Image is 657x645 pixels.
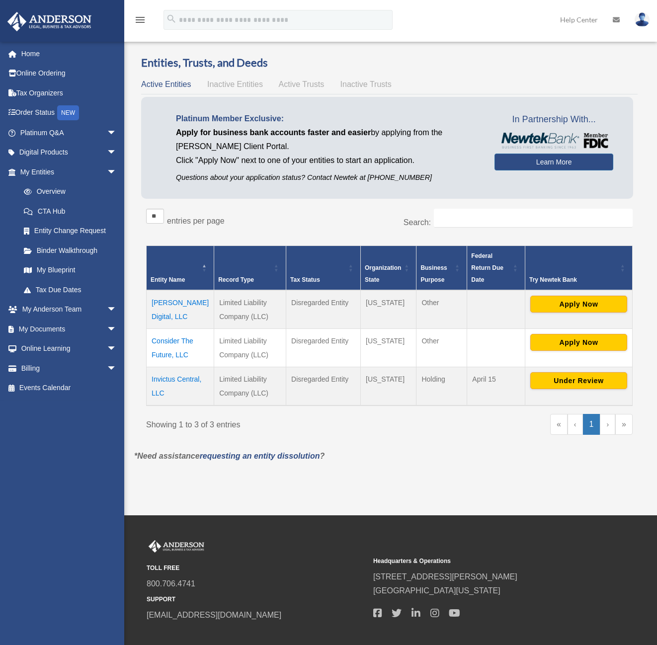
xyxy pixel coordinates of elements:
[14,201,127,221] a: CTA Hub
[57,105,79,120] div: NEW
[7,319,132,339] a: My Documentsarrow_drop_down
[134,17,146,26] a: menu
[361,290,416,329] td: [US_STATE]
[494,154,613,170] a: Learn More
[200,452,320,460] a: requesting an entity dissolution
[416,290,467,329] td: Other
[147,290,214,329] td: [PERSON_NAME] Digital, LLC
[7,123,132,143] a: Platinum Q&Aarrow_drop_down
[214,328,286,367] td: Limited Liability Company (LLC)
[530,296,627,313] button: Apply Now
[286,367,361,405] td: Disregarded Entity
[373,556,593,566] small: Headquarters & Operations
[600,414,615,435] a: Next
[147,579,195,588] a: 800.706.4741
[290,276,320,283] span: Tax Status
[416,367,467,405] td: Holding
[416,245,467,290] th: Business Purpose: Activate to sort
[146,414,382,432] div: Showing 1 to 3 of 3 entries
[147,328,214,367] td: Consider The Future, LLC
[107,300,127,320] span: arrow_drop_down
[7,162,127,182] a: My Entitiesarrow_drop_down
[635,12,650,27] img: User Pic
[373,586,500,595] a: [GEOGRAPHIC_DATA][US_STATE]
[134,14,146,26] i: menu
[151,276,185,283] span: Entity Name
[361,245,416,290] th: Organization State: Activate to sort
[107,162,127,182] span: arrow_drop_down
[7,300,132,320] a: My Anderson Teamarrow_drop_down
[107,339,127,359] span: arrow_drop_down
[147,367,214,405] td: Invictus Central, LLC
[107,143,127,163] span: arrow_drop_down
[7,143,132,162] a: Digital Productsarrow_drop_down
[14,260,127,280] a: My Blueprint
[373,572,517,581] a: [STREET_ADDRESS][PERSON_NAME]
[7,339,132,359] a: Online Learningarrow_drop_down
[361,328,416,367] td: [US_STATE]
[14,221,127,241] a: Entity Change Request
[467,367,525,405] td: April 15
[286,245,361,290] th: Tax Status: Activate to sort
[147,245,214,290] th: Entity Name: Activate to invert sorting
[7,83,132,103] a: Tax Organizers
[467,245,525,290] th: Federal Return Due Date: Activate to sort
[494,112,613,128] span: In Partnership With...
[218,276,254,283] span: Record Type
[107,123,127,143] span: arrow_drop_down
[583,414,600,435] a: 1
[615,414,633,435] a: Last
[176,126,480,154] p: by applying from the [PERSON_NAME] Client Portal.
[550,414,568,435] a: First
[340,80,392,88] span: Inactive Trusts
[14,241,127,260] a: Binder Walkthrough
[141,55,638,71] h3: Entities, Trusts, and Deeds
[214,290,286,329] td: Limited Liability Company (LLC)
[7,358,132,378] a: Billingarrow_drop_down
[134,452,325,460] em: *Need assistance ?
[176,154,480,167] p: Click "Apply Now" next to one of your entities to start an application.
[167,217,225,225] label: entries per page
[4,12,94,31] img: Anderson Advisors Platinum Portal
[525,245,632,290] th: Try Newtek Bank : Activate to sort
[286,328,361,367] td: Disregarded Entity
[14,280,127,300] a: Tax Due Dates
[147,563,366,573] small: TOLL FREE
[107,358,127,379] span: arrow_drop_down
[286,290,361,329] td: Disregarded Entity
[530,372,627,389] button: Under Review
[365,264,401,283] span: Organization State
[529,274,617,286] div: Try Newtek Bank
[214,245,286,290] th: Record Type: Activate to sort
[147,594,366,605] small: SUPPORT
[176,171,480,184] p: Questions about your application status? Contact Newtek at [PHONE_NUMBER]
[530,334,627,351] button: Apply Now
[147,540,206,553] img: Anderson Advisors Platinum Portal
[568,414,583,435] a: Previous
[416,328,467,367] td: Other
[214,367,286,405] td: Limited Liability Company (LLC)
[471,252,503,283] span: Federal Return Due Date
[404,218,431,227] label: Search:
[141,80,191,88] span: Active Entities
[420,264,447,283] span: Business Purpose
[176,128,371,137] span: Apply for business bank accounts faster and easier
[499,133,608,149] img: NewtekBankLogoSM.png
[107,319,127,339] span: arrow_drop_down
[166,13,177,24] i: search
[7,378,132,398] a: Events Calendar
[361,367,416,405] td: [US_STATE]
[176,112,480,126] p: Platinum Member Exclusive:
[147,611,281,619] a: [EMAIL_ADDRESS][DOMAIN_NAME]
[7,64,132,83] a: Online Ordering
[279,80,325,88] span: Active Trusts
[7,103,132,123] a: Order StatusNEW
[207,80,263,88] span: Inactive Entities
[14,182,122,202] a: Overview
[7,44,132,64] a: Home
